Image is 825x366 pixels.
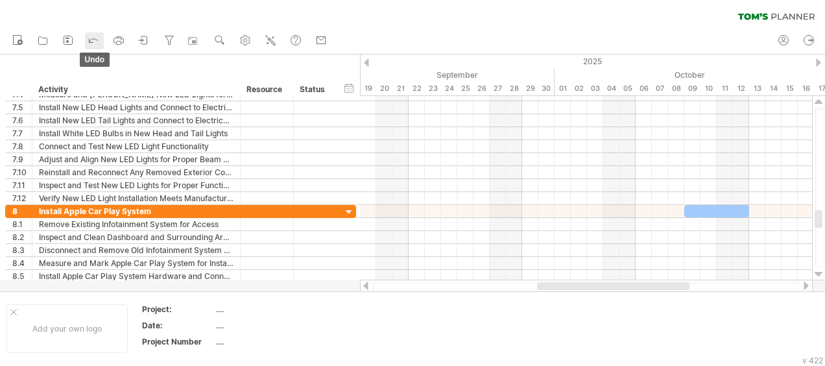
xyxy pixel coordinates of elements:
div: Disconnect and Remove Old Infotainment System Wiring and Connectors [39,244,233,256]
div: Wednesday, 15 October 2025 [782,82,798,95]
div: 7.11 [12,179,32,191]
div: Thursday, 25 September 2025 [457,82,473,95]
div: 8.4 [12,257,32,269]
div: Measure and Mark Apple Car Play System for Installation [39,257,233,269]
div: Friday, 26 September 2025 [473,82,490,95]
div: Monday, 22 September 2025 [409,82,425,95]
div: Saturday, 4 October 2025 [603,82,619,95]
div: Wednesday, 8 October 2025 [668,82,684,95]
div: Install Apple Car Play System [39,205,233,217]
div: Reinstall and Reconnect Any Removed Exterior Components [39,166,233,178]
div: Date: [142,320,213,331]
div: Status [300,83,328,96]
div: Saturday, 27 September 2025 [490,82,506,95]
div: 8 [12,205,32,217]
div: Wednesday, 1 October 2025 [555,82,571,95]
div: Wednesday, 24 September 2025 [441,82,457,95]
div: Connect and Test New LED Light Functionality [39,140,233,152]
div: Install New LED Head Lights and Connect to Electrical System [39,101,233,114]
div: Tuesday, 7 October 2025 [652,82,668,95]
a: undo [85,32,104,49]
div: Tuesday, 23 September 2025 [425,82,441,95]
div: Sunday, 5 October 2025 [619,82,636,95]
div: 7.7 [12,127,32,140]
div: Add your own logo [6,304,128,353]
div: Friday, 19 September 2025 [360,82,376,95]
div: Thursday, 2 October 2025 [571,82,587,95]
div: Verify New LED Light Installation Meets Manufacturer's Specifications and Local Regulations [39,192,233,204]
div: 7.8 [12,140,32,152]
div: Thursday, 9 October 2025 [684,82,700,95]
div: 8.5 [12,270,32,282]
div: Tuesday, 30 September 2025 [538,82,555,95]
div: v 422 [802,356,823,365]
div: Project: [142,304,213,315]
div: .... [216,336,325,347]
div: Adjust and Align New LED Lights for Proper Beam Pattern [39,153,233,165]
div: 8.2 [12,231,32,243]
div: 7.5 [12,101,32,114]
div: Friday, 10 October 2025 [700,82,717,95]
div: 7.10 [12,166,32,178]
div: .... [216,320,325,331]
div: Inspect and Test New LED Lights for Proper Function and Visibility [39,179,233,191]
div: 8.3 [12,244,32,256]
span: undo [80,53,110,67]
div: 7.12 [12,192,32,204]
div: Tuesday, 14 October 2025 [765,82,782,95]
div: Monday, 6 October 2025 [636,82,652,95]
div: Monday, 29 September 2025 [522,82,538,95]
div: Inspect and Clean Dashboard and Surrounding Areas [39,231,233,243]
div: Friday, 3 October 2025 [587,82,603,95]
div: Activity [38,83,233,96]
div: Remove Existing Infotainment System for Access [39,218,233,230]
div: Install White LED Bulbs in New Head and Tail Lights [39,127,233,140]
div: 7.9 [12,153,32,165]
div: Install Apple Car Play System Hardware and Connect to Electrical System [39,270,233,282]
div: Project Number [142,336,213,347]
div: Saturday, 11 October 2025 [717,82,733,95]
div: 7.6 [12,114,32,127]
div: Monday, 13 October 2025 [749,82,765,95]
div: Sunday, 28 September 2025 [506,82,522,95]
div: Sunday, 12 October 2025 [733,82,749,95]
div: 8.1 [12,218,32,230]
div: Install New LED Tail Lights and Connect to Electrical System [39,114,233,127]
div: Thursday, 16 October 2025 [798,82,814,95]
div: .... [216,304,325,315]
div: Resource [246,83,286,96]
div: Saturday, 20 September 2025 [376,82,392,95]
div: Sunday, 21 September 2025 [392,82,409,95]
